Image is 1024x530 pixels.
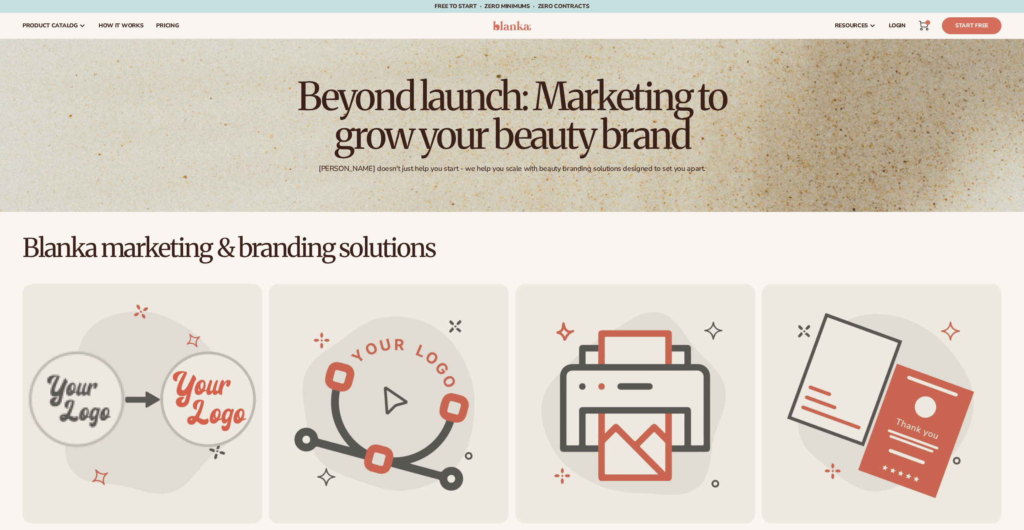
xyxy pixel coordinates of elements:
[493,21,531,31] img: logo
[435,2,589,10] span: Free to start · ZERO minimums · ZERO contracts
[291,77,733,154] h1: Beyond launch: Marketing to grow your beauty brand
[92,13,150,39] a: How It Works
[150,13,185,39] a: pricing
[882,13,912,39] a: LOGIN
[16,13,92,39] a: product catalog
[319,164,705,173] div: [PERSON_NAME] doesn't just help you start - we help you scale with beauty branding solutions desi...
[156,23,179,29] span: pricing
[828,13,882,39] a: resources
[942,17,1001,34] a: Start Free
[835,23,868,29] span: resources
[23,23,78,29] span: product catalog
[99,23,144,29] span: How It Works
[889,23,906,29] span: LOGIN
